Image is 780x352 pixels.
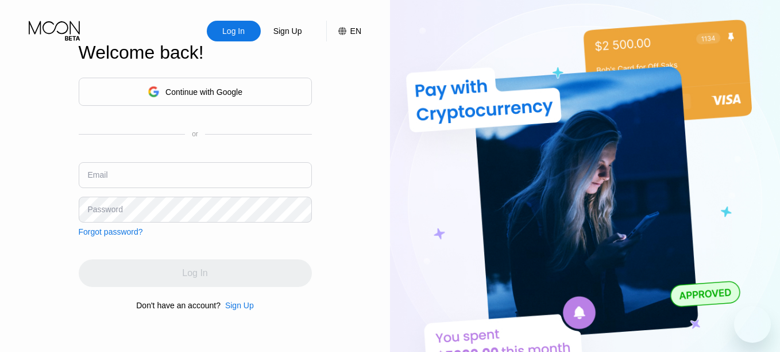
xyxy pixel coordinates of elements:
[272,25,303,37] div: Sign Up
[350,26,361,36] div: EN
[207,21,261,41] div: Log In
[79,42,312,63] div: Welcome back!
[136,301,221,310] div: Don't have an account?
[221,25,246,37] div: Log In
[79,227,143,236] div: Forgot password?
[88,170,108,179] div: Email
[261,21,315,41] div: Sign Up
[79,78,312,106] div: Continue with Google
[225,301,254,310] div: Sign Up
[165,87,242,97] div: Continue with Google
[88,205,123,214] div: Password
[192,130,198,138] div: or
[326,21,361,41] div: EN
[221,301,254,310] div: Sign Up
[734,306,771,343] iframe: Button to launch messaging window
